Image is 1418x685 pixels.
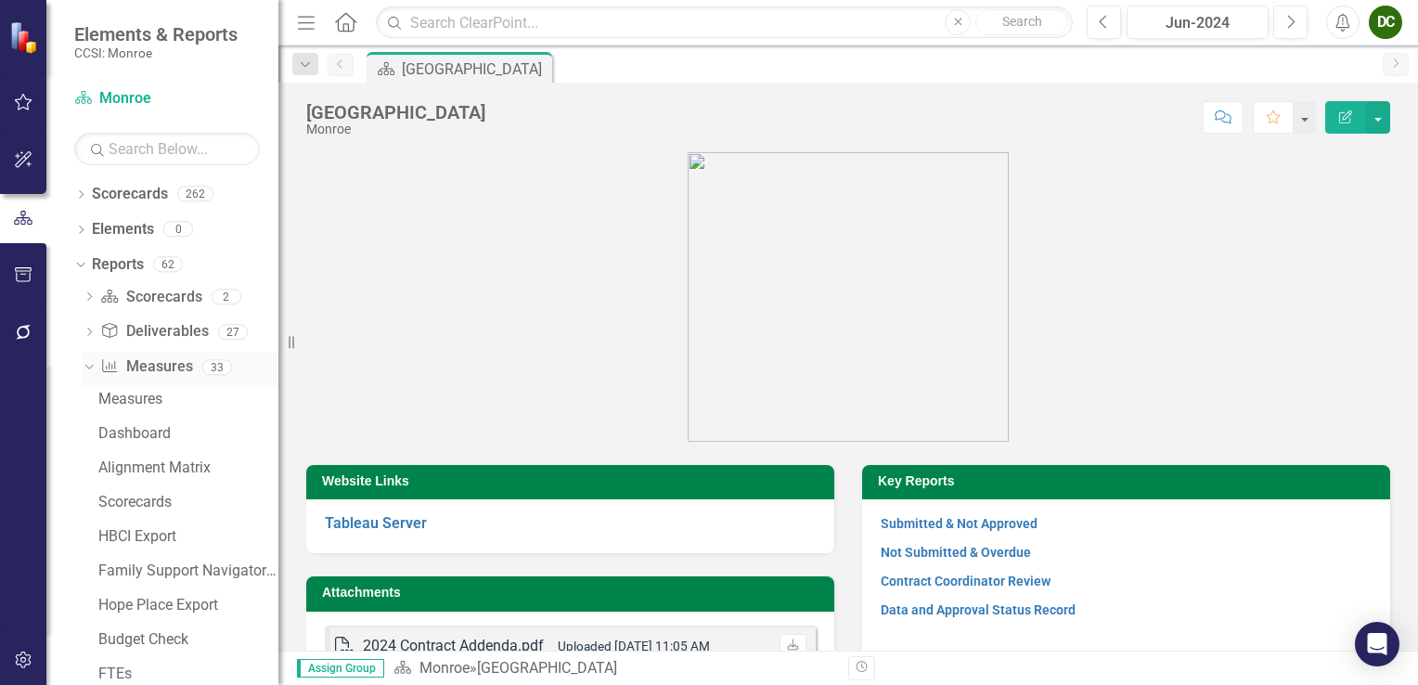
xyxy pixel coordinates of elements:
[94,590,278,620] a: Hope Place Export
[212,289,241,304] div: 2
[94,522,278,551] a: HBCI Export
[322,474,825,488] h3: Website Links
[1133,12,1262,34] div: Jun-2024
[98,459,278,476] div: Alignment Matrix
[98,391,278,407] div: Measures
[202,359,232,375] div: 33
[306,102,485,123] div: [GEOGRAPHIC_DATA]
[98,666,278,682] div: FTEs
[92,219,154,240] a: Elements
[94,487,278,517] a: Scorecards
[477,659,617,677] div: [GEOGRAPHIC_DATA]
[1369,6,1402,39] button: DC
[306,123,485,136] div: Monroe
[98,597,278,614] div: Hope Place Export
[74,133,260,165] input: Search Below...
[94,384,278,414] a: Measures
[94,625,278,654] a: Budget Check
[92,254,144,276] a: Reports
[74,45,238,60] small: CCSI: Monroe
[98,494,278,511] div: Scorecards
[376,6,1073,39] input: Search ClearPoint...
[100,356,192,378] a: Measures
[9,21,42,54] img: ClearPoint Strategy
[881,545,1031,560] a: Not Submitted & Overdue
[363,636,544,657] div: 2024 Contract Addenda.pdf
[881,574,1051,588] a: Contract Coordinator Review
[402,58,548,81] div: [GEOGRAPHIC_DATA]
[975,9,1068,35] button: Search
[92,184,168,205] a: Scorecards
[98,631,278,648] div: Budget Check
[881,516,1038,531] a: Submitted & Not Approved
[94,453,278,483] a: Alignment Matrix
[297,659,384,678] span: Assign Group
[393,658,834,679] div: »
[878,474,1381,488] h3: Key Reports
[177,187,213,202] div: 262
[94,556,278,586] a: Family Support Navigator Export
[98,562,278,579] div: Family Support Navigator Export
[322,586,825,600] h3: Attachments
[558,639,710,653] small: Uploaded [DATE] 11:05 AM
[688,152,1009,442] img: OMH%20Logo_Green%202024%20Stacked.png
[153,256,183,272] div: 62
[94,419,278,448] a: Dashboard
[163,222,193,238] div: 0
[419,659,470,677] a: Monroe
[100,287,201,308] a: Scorecards
[74,23,238,45] span: Elements & Reports
[100,321,208,342] a: Deliverables
[1002,14,1042,29] span: Search
[98,528,278,545] div: HBCI Export
[98,425,278,442] div: Dashboard
[74,88,260,110] a: Monroe
[1355,622,1399,666] div: Open Intercom Messenger
[325,514,427,532] a: Tableau Server
[218,324,248,340] div: 27
[881,602,1076,617] a: Data and Approval Status Record
[1127,6,1269,39] button: Jun-2024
